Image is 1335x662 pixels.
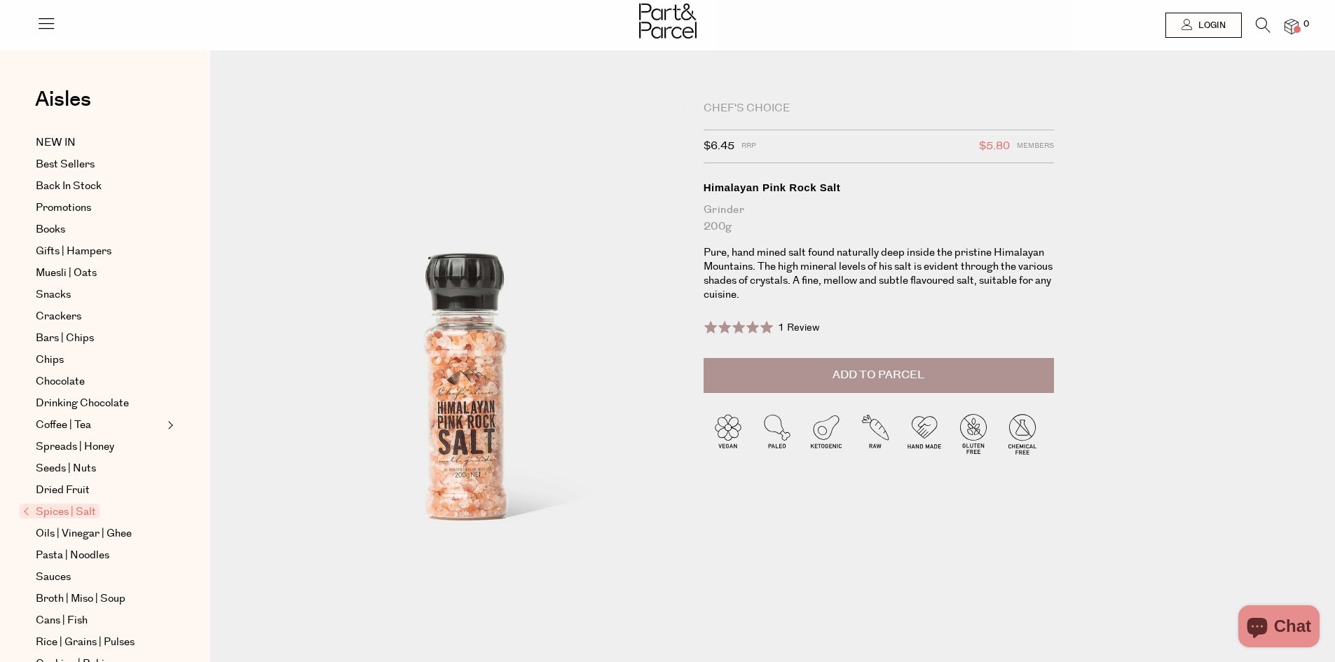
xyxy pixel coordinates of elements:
[36,221,65,238] span: Books
[851,409,900,458] img: P_P-ICONS-Live_Bec_V11_Raw.svg
[36,525,132,542] span: Oils | Vinegar | Ghee
[1017,137,1054,156] span: Members
[36,352,64,368] span: Chips
[36,569,71,586] span: Sauces
[36,634,163,651] a: Rice | Grains | Pulses
[36,287,71,303] span: Snacks
[833,367,924,383] span: Add to Parcel
[36,221,163,238] a: Books
[20,504,100,518] span: Spices | Salt
[36,482,163,499] a: Dried Fruit
[704,102,1054,116] div: Chef's Choice
[36,243,111,260] span: Gifts | Hampers
[35,84,91,115] span: Aisles
[36,200,91,216] span: Promotions
[36,156,95,173] span: Best Sellers
[1285,19,1299,34] a: 0
[252,106,683,614] img: Himalayan Pink Rock Salt
[36,460,96,477] span: Seeds | Nuts
[741,137,756,156] span: RRP
[639,4,697,39] img: Part&Parcel
[998,409,1047,458] img: P_P-ICONS-Live_Bec_V11_Chemical_Free.svg
[36,417,91,434] span: Coffee | Tea
[36,525,163,542] a: Oils | Vinegar | Ghee
[802,409,851,458] img: P_P-ICONS-Live_Bec_V11_Ketogenic.svg
[36,482,90,499] span: Dried Fruit
[36,439,114,455] span: Spreads | Honey
[1195,20,1226,32] span: Login
[36,591,125,607] span: Broth | Miso | Soup
[36,330,94,347] span: Bars | Chips
[36,569,163,586] a: Sauces
[36,395,129,412] span: Drinking Chocolate
[164,417,174,434] button: Expand/Collapse Coffee | Tea
[1300,18,1313,31] span: 0
[35,89,91,124] a: Aisles
[36,634,135,651] span: Rice | Grains | Pulses
[36,395,163,412] a: Drinking Chocolate
[36,373,85,390] span: Chocolate
[36,265,97,282] span: Muesli | Oats
[36,330,163,347] a: Bars | Chips
[704,181,1054,195] div: Himalayan Pink Rock Salt
[704,137,734,156] span: $6.45
[1165,13,1242,38] a: Login
[36,156,163,173] a: Best Sellers
[36,460,163,477] a: Seeds | Nuts
[36,547,109,564] span: Pasta | Noodles
[36,265,163,282] a: Muesli | Oats
[36,178,163,195] a: Back In Stock
[36,352,163,368] a: Chips
[36,135,76,151] span: NEW IN
[36,287,163,303] a: Snacks
[778,321,820,335] span: 1 Review
[753,409,802,458] img: P_P-ICONS-Live_Bec_V11_Paleo.svg
[704,358,1054,393] button: Add to Parcel
[36,243,163,260] a: Gifts | Hampers
[36,417,163,434] a: Coffee | Tea
[36,612,88,629] span: Cans | Fish
[36,308,163,325] a: Crackers
[36,547,163,564] a: Pasta | Noodles
[1234,605,1324,651] inbox-online-store-chat: Shopify online store chat
[36,200,163,216] a: Promotions
[704,202,1054,235] div: Grinder 200g
[36,135,163,151] a: NEW IN
[900,409,949,458] img: P_P-ICONS-Live_Bec_V11_Handmade.svg
[36,439,163,455] a: Spreads | Honey
[36,373,163,390] a: Chocolate
[36,178,102,195] span: Back In Stock
[949,409,998,458] img: P_P-ICONS-Live_Bec_V11_Gluten_Free.svg
[23,504,163,520] a: Spices | Salt
[704,409,753,458] img: P_P-ICONS-Live_Bec_V11_Vegan.svg
[36,591,163,607] a: Broth | Miso | Soup
[979,137,1010,156] span: $5.80
[36,308,81,325] span: Crackers
[704,246,1054,302] p: Pure, hand mined salt found naturally deep inside the pristine Himalayan Mountains. The high mine...
[36,612,163,629] a: Cans | Fish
